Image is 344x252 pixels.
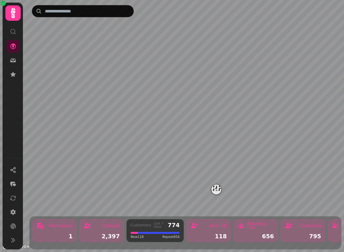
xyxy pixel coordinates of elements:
[168,222,180,228] div: 774
[211,184,221,195] button: Starfish Loves Coffee
[49,224,73,228] div: Total Venues
[131,223,151,227] div: Customers
[103,224,120,228] div: Contacts
[131,234,144,239] span: New 118
[238,233,274,239] div: 656
[154,222,165,228] div: Last 7 days
[285,233,321,239] div: 795
[83,233,120,239] div: 2,397
[36,233,73,239] div: 1
[211,184,221,196] div: Map marker
[162,234,180,239] span: Repeat 656
[247,222,274,230] div: Returning (7d)
[300,224,321,228] div: Customers
[190,233,227,239] div: 118
[2,243,30,250] a: Mapbox logo
[209,224,227,228] div: New (7d)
